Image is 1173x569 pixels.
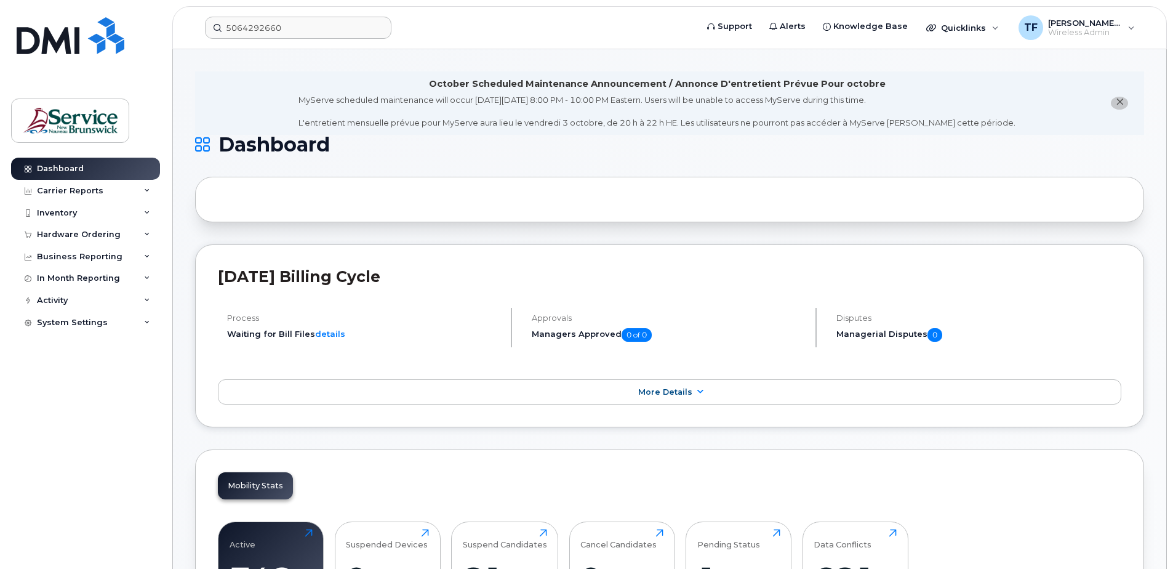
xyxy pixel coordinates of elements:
h5: Managers Approved [532,328,805,342]
div: Cancel Candidates [580,529,657,549]
div: Suspend Candidates [463,529,547,549]
span: Dashboard [218,135,330,154]
h4: Disputes [836,313,1121,323]
div: Data Conflicts [814,529,871,549]
span: 0 [927,328,942,342]
div: Active [230,529,255,549]
h2: [DATE] Billing Cycle [218,267,1121,286]
a: details [315,329,345,339]
span: 0 of 0 [622,328,652,342]
div: MyServe scheduled maintenance will occur [DATE][DATE] 8:00 PM - 10:00 PM Eastern. Users will be u... [298,94,1015,129]
span: More Details [638,387,692,397]
div: Suspended Devices [346,529,428,549]
h5: Managerial Disputes [836,328,1121,342]
div: October Scheduled Maintenance Announcement / Annonce D'entretient Prévue Pour octobre [429,78,886,91]
h4: Approvals [532,313,805,323]
div: Pending Status [697,529,760,549]
li: Waiting for Bill Files [227,328,500,340]
h4: Process [227,313,500,323]
button: close notification [1111,97,1128,110]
